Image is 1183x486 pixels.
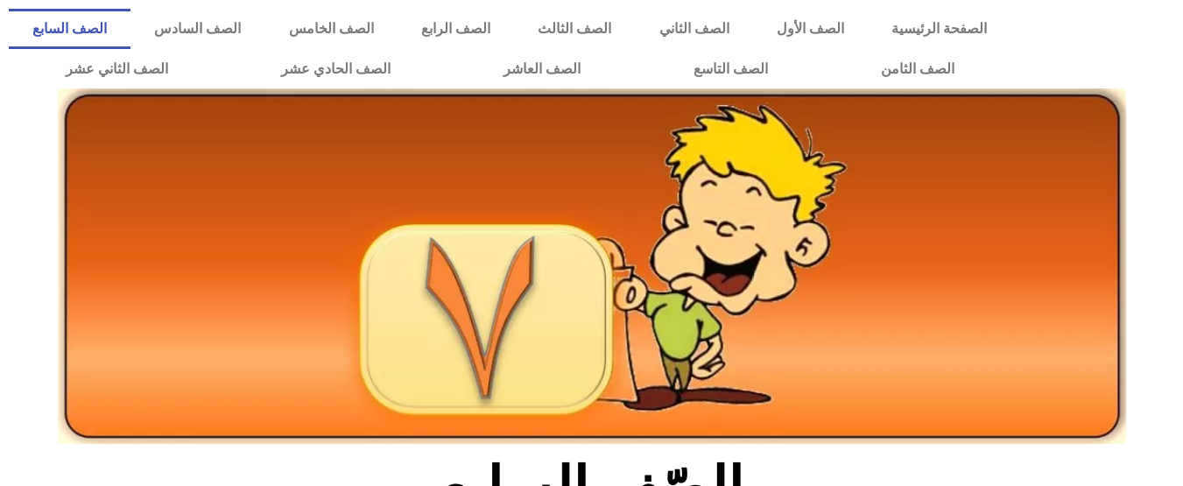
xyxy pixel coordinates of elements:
[447,49,637,89] a: الصف العاشر
[9,9,130,49] a: الصف السابع
[753,9,868,49] a: الصف الأول
[637,49,824,89] a: الصف التاسع
[224,49,447,89] a: الصف الحادي عشر
[824,49,1010,89] a: الصف الثامن
[9,49,224,89] a: الصف الثاني عشر
[514,9,635,49] a: الصف الثالث
[398,9,514,49] a: الصف الرابع
[868,9,1010,49] a: الصفحة الرئيسية
[636,9,753,49] a: الصف الثاني
[265,9,398,49] a: الصف الخامس
[130,9,264,49] a: الصف السادس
